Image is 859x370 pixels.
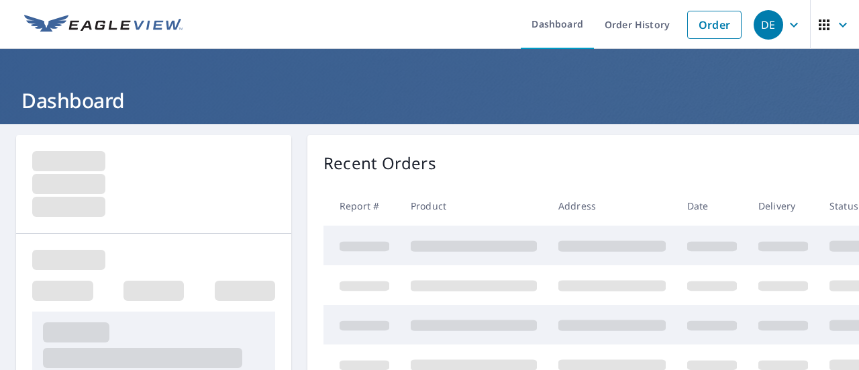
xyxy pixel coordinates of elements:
[24,15,183,35] img: EV Logo
[323,151,436,175] p: Recent Orders
[687,11,742,39] a: Order
[323,186,400,226] th: Report #
[748,186,819,226] th: Delivery
[400,186,548,226] th: Product
[16,87,843,114] h1: Dashboard
[676,186,748,226] th: Date
[548,186,676,226] th: Address
[754,10,783,40] div: DE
